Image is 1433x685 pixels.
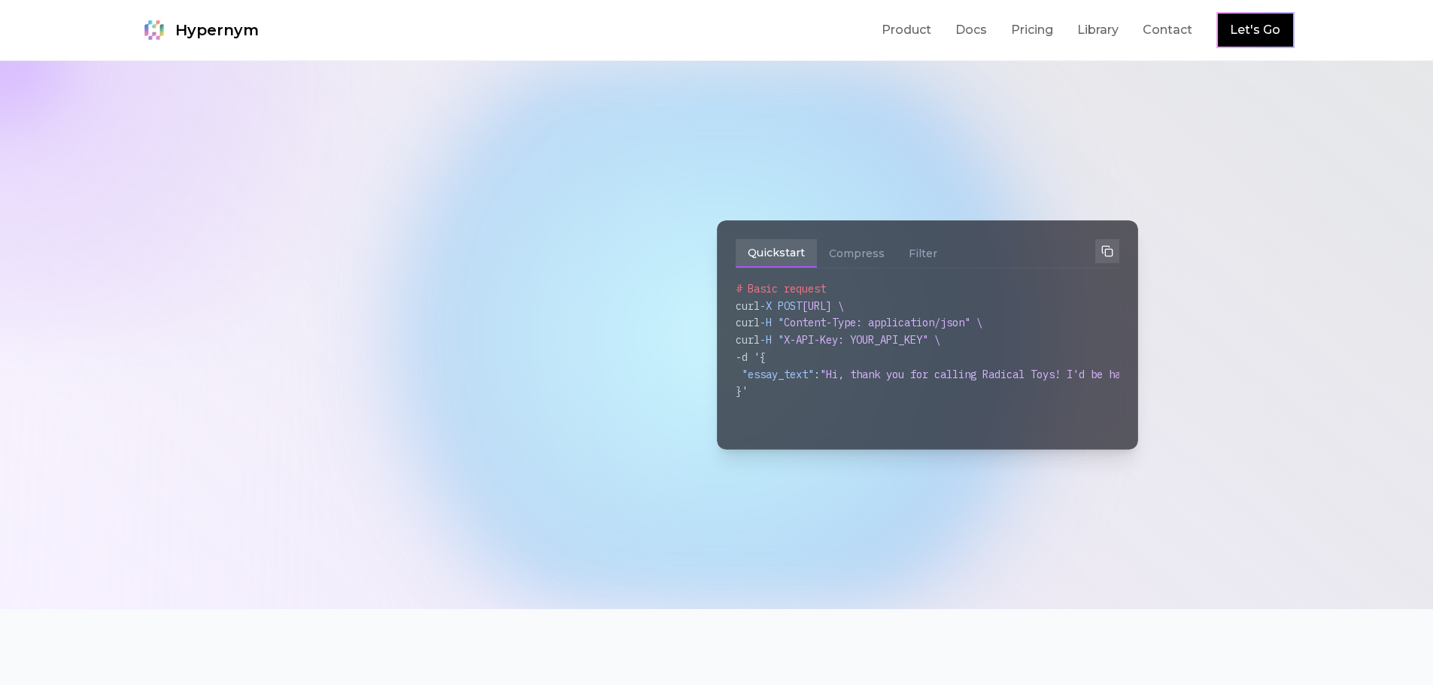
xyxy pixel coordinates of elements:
[784,316,982,329] span: Content-Type: application/json" \
[1095,239,1119,263] button: Copy to clipboard
[802,299,844,313] span: [URL] \
[139,15,259,45] a: Hypernym
[742,368,814,381] span: "essay_text"
[736,282,826,296] span: # Basic request
[1230,21,1280,39] a: Let's Go
[736,384,748,398] span: }'
[736,239,817,268] button: Quickstart
[814,368,820,381] span: :
[139,15,169,45] img: Hypernym Logo
[175,20,259,41] span: Hypernym
[897,239,949,268] button: Filter
[820,368,1416,381] span: "Hi, thank you for calling Radical Toys! I'd be happy to help with your shipping or returns issue."
[736,316,760,329] span: curl
[1011,21,1053,39] a: Pricing
[760,333,784,347] span: -H "
[1143,21,1192,39] a: Contact
[736,299,760,313] span: curl
[817,239,897,268] button: Compress
[955,21,987,39] a: Docs
[736,350,766,364] span: -d '{
[760,299,802,313] span: -X POST
[1077,21,1119,39] a: Library
[736,333,760,347] span: curl
[882,21,931,39] a: Product
[784,333,940,347] span: X-API-Key: YOUR_API_KEY" \
[760,316,784,329] span: -H "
